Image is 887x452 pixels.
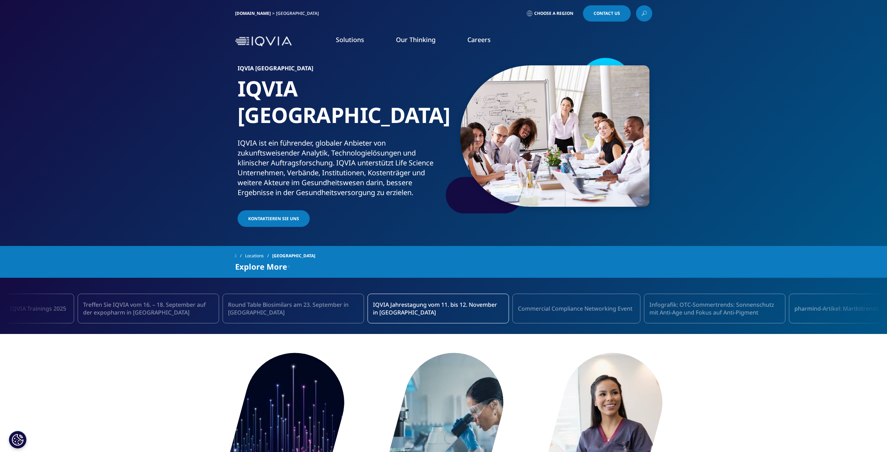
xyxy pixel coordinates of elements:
[248,216,299,222] span: Kontaktieren Sie uns
[228,301,356,316] span: Round Table Biosimilars am 23. September in [GEOGRAPHIC_DATA]
[10,305,66,312] span: IQVIA Trainings 2025
[238,75,441,138] h1: IQVIA [GEOGRAPHIC_DATA]
[396,35,436,44] a: Our Thinking
[644,294,785,323] a: Infografik: OTC-Sommertrends: Sonnenschutz mit Anti-Age und Fokus auf Anti-Pigment
[245,250,272,262] a: Locations
[373,301,501,316] span: IQVIA Jahrestagung vom 11. bis 12. November in [GEOGRAPHIC_DATA]
[512,294,640,323] a: Commercial Compliance Networking Event
[222,294,364,323] div: 16 / 16
[77,294,219,323] a: Treffen Sie IQVIA vom 16. – 18. September auf der expopharm in [GEOGRAPHIC_DATA]
[238,65,441,75] h6: IQVIA [GEOGRAPHIC_DATA]
[367,294,509,323] div: 1 / 16
[235,262,287,271] span: Explore More
[512,294,640,323] div: 2 / 16
[294,25,652,58] nav: Primary
[77,294,219,323] div: 15 / 16
[276,11,322,16] div: [GEOGRAPHIC_DATA]
[583,5,631,22] a: Contact Us
[238,210,310,227] a: Kontaktieren Sie uns
[367,294,509,323] a: IQVIA Jahrestagung vom 11. bis 12. November in [GEOGRAPHIC_DATA]
[235,10,271,16] a: [DOMAIN_NAME]
[272,250,315,262] span: [GEOGRAPHIC_DATA]
[518,305,632,312] span: Commercial Compliance Networking Event
[594,11,620,16] span: Contact Us
[649,301,780,316] span: Infografik: OTC-Sommertrends: Sonnenschutz mit Anti-Age und Fokus auf Anti-Pigment
[644,294,785,323] div: 3 / 16
[460,65,649,207] img: 877_businesswoman-leading-meeting.jpg
[83,301,211,316] span: Treffen Sie IQVIA vom 16. – 18. September auf der expopharm in [GEOGRAPHIC_DATA]
[4,294,74,323] a: IQVIA Trainings 2025
[467,35,491,44] a: Careers
[222,294,364,323] a: Round Table Biosimilars am 23. September in [GEOGRAPHIC_DATA]
[336,35,364,44] a: Solutions
[9,431,27,448] button: Cookie-Einstellungen
[238,138,441,198] div: IQVIA ist ein führender, globaler Anbieter von zukunftsweisender Analytik, Technologielösungen un...
[534,11,573,16] span: Choose a Region
[4,294,74,323] div: 14 / 16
